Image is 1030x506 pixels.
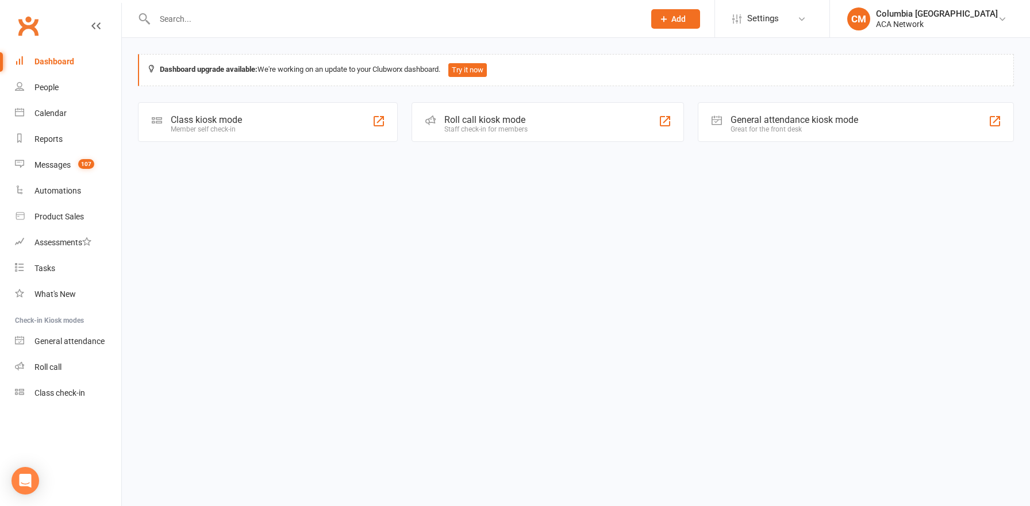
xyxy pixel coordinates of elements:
[34,109,67,118] div: Calendar
[171,114,242,125] div: Class kiosk mode
[34,160,71,169] div: Messages
[15,126,121,152] a: Reports
[34,212,84,221] div: Product Sales
[160,65,257,74] strong: Dashboard upgrade available:
[876,9,998,19] div: Columbia [GEOGRAPHIC_DATA]
[15,281,121,307] a: What's New
[34,238,91,247] div: Assessments
[731,114,858,125] div: General attendance kiosk mode
[747,6,779,32] span: Settings
[651,9,700,29] button: Add
[34,362,62,372] div: Roll call
[876,19,998,29] div: ACA Network
[15,152,121,178] a: Messages 107
[138,54,1014,86] div: We're working on an update to your Clubworx dashboard.
[34,186,81,195] div: Automations
[15,204,121,230] a: Product Sales
[34,134,63,144] div: Reports
[847,7,870,30] div: CM
[34,388,85,397] div: Class check-in
[15,230,121,256] a: Assessments
[448,63,487,77] button: Try it now
[671,14,686,24] span: Add
[78,159,94,169] span: 107
[14,11,43,40] a: Clubworx
[15,49,121,75] a: Dashboard
[444,114,528,125] div: Roll call kiosk mode
[15,354,121,380] a: Roll call
[15,329,121,354] a: General attendance kiosk mode
[34,57,74,66] div: Dashboard
[15,256,121,281] a: Tasks
[15,380,121,406] a: Class kiosk mode
[34,337,105,346] div: General attendance
[11,467,39,495] div: Open Intercom Messenger
[444,125,528,133] div: Staff check-in for members
[15,101,121,126] a: Calendar
[34,83,59,92] div: People
[34,289,76,299] div: What's New
[34,264,55,273] div: Tasks
[171,125,242,133] div: Member self check-in
[731,125,858,133] div: Great for the front desk
[151,11,636,27] input: Search...
[15,75,121,101] a: People
[15,178,121,204] a: Automations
